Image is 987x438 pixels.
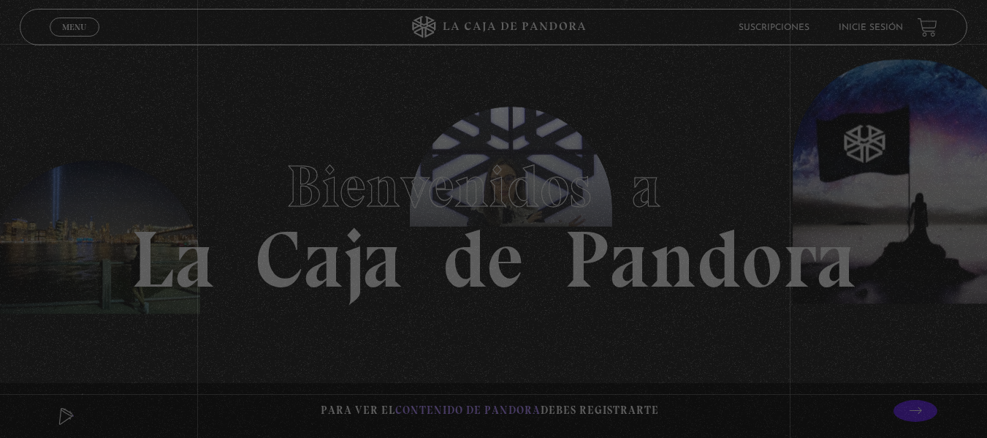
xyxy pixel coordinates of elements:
span: Menu [62,23,86,31]
a: Inicie sesión [839,23,903,32]
span: contenido de Pandora [395,404,541,417]
span: Bienvenidos a [286,151,701,222]
span: Cerrar [57,35,91,45]
p: Para ver el debes registrarte [321,401,659,420]
a: Suscripciones [739,23,809,32]
h1: La Caja de Pandora [131,139,856,300]
a: View your shopping cart [918,17,937,37]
